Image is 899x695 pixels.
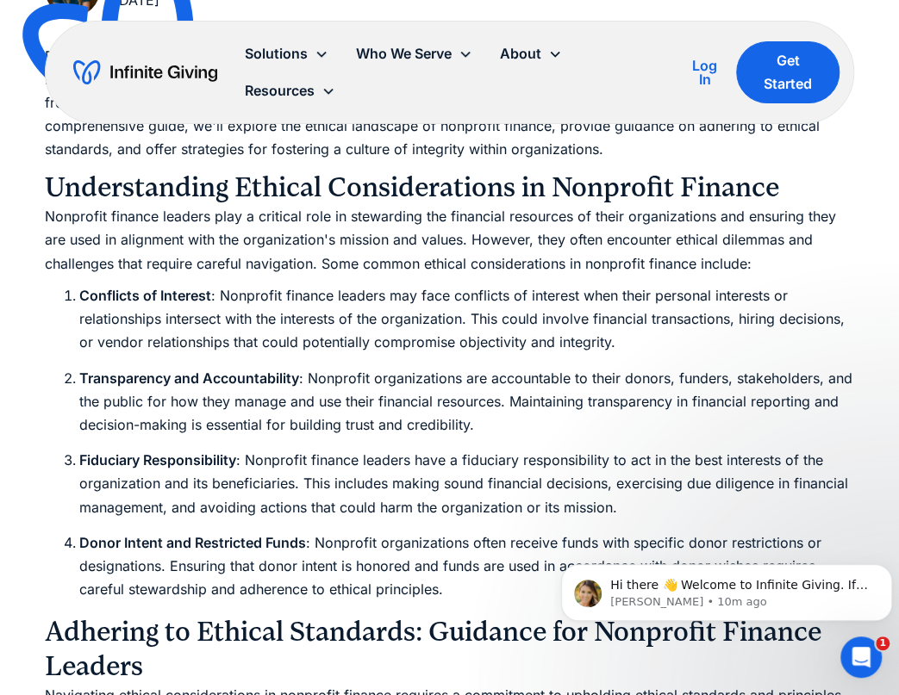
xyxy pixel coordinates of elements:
iframe: Intercom live chat [840,636,882,678]
div: Solutions [231,35,342,72]
iframe: Intercom notifications message [554,528,899,648]
li: : Nonprofit organizations often receive funds with specific donor restrictions or designations. E... [79,531,854,601]
li: : Nonprofit finance leaders may face conflicts of interest when their personal interests or relat... [79,283,854,354]
li: : Nonprofit organizations are accountable to their donors, funders, stakeholders, and the public ... [79,366,854,437]
div: Who We Serve [356,42,452,65]
strong: Conflicts of Interest [79,286,211,303]
strong: Fiduciary Responsibility [79,450,236,468]
span: 1 [876,636,890,650]
div: Resources [245,79,315,102]
a: Get Started [736,41,840,103]
a: Log In [686,55,722,90]
h3: Adhering to Ethical Standards: Guidance for Nonprofit Finance Leaders [45,614,854,683]
h3: Understanding Ethical Considerations in Nonprofit Finance [45,171,854,205]
div: Solutions [245,42,308,65]
p: Nonprofit finance leaders play a critical role in stewarding the financial resources of their org... [45,205,854,276]
a: home [73,59,217,86]
div: Who We Serve [342,35,486,72]
div: About [486,35,576,72]
div: Log In [686,59,722,86]
li: : Nonprofit finance leaders have a fiduciary responsibility to act in the best interests of the o... [79,448,854,518]
strong: Transparency and Accountability [79,369,299,386]
strong: Donor Intent and Restricted Funds [79,533,306,550]
div: About [500,42,541,65]
div: Resources [231,72,349,109]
